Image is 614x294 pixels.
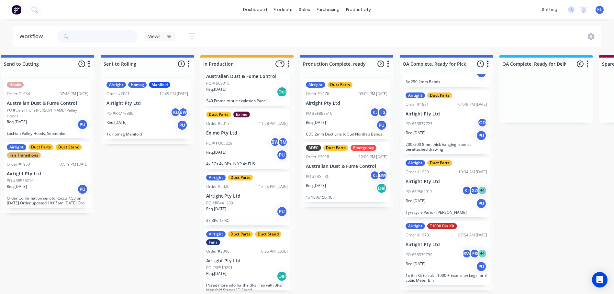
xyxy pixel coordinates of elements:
p: Req. [DATE] [206,149,226,155]
p: PO #RR539799 [406,252,432,258]
div: KL [462,186,472,195]
div: Duct Parts [328,82,352,88]
p: 4x RCs 4x BPs 1x YP 4x FHS [206,161,288,166]
div: FS [470,249,479,258]
p: Australian Dust & Fume Control [7,101,88,106]
div: AirtightT1000 Bin KitOrder #197007:54 AM [DATE]Airtight Pty LtdPO #RR539799BWFS+1Req.[DATE]PU1x B... [403,221,490,285]
div: Airtight [406,223,425,229]
p: 200x200 8mm thick hanging plate as perattached drawing [406,142,487,152]
div: AirtightDuct PartsDuct StandFan TransitionsOrder #195307:19 PM [DATE]Airtight Pty LtdPO #RR556210... [4,142,91,208]
img: Factory [12,5,21,15]
p: Airtight Pty Ltd [406,179,487,184]
div: PU [177,120,187,130]
div: Duct Parts [427,160,452,166]
span: Views [148,33,161,40]
p: Australian Dust & Fume Control [206,74,288,79]
div: products [270,5,296,15]
div: + 1 [477,249,487,258]
p: 1x Homag Manifold [106,132,188,136]
p: Australian Dust & Fume Control [306,164,387,169]
div: AirtightDuct PartsOrder #193910:34 AM [DATE]Airtight Pty LtdPO #RP562912KLSZ+1Req.[DATE]PUTyrecyc... [403,158,490,217]
div: T1000 Bin Kit [427,223,457,229]
p: PO # PO03229 [206,140,232,146]
p: Airtight Pty Ltd [406,111,487,117]
div: PU [476,130,486,141]
div: 12:49 PM [DATE] [159,91,188,97]
div: Order #1976 [306,91,329,97]
p: CDS 2mm Duct Line to Suit Nordfab Bends [306,132,387,136]
div: AirtightDuct PartsOrder #183104:49 PM [DATE]Airtight Pty LtdPO #RR837727CDReq.[DATE]PU200x200 8mm... [403,90,490,155]
p: Req. [DATE] [306,183,326,189]
div: AirtightHomagManifoldOrder #202112:49 PM [DATE]Airtight Pty LtdPO #RR775386KLBWReq.[DATE]PU1x Hom... [104,79,191,139]
div: PU [77,119,88,130]
div: HoodsOrder #195407:48 PM [DATE]Australian Dust & Fume ControlPO #Email from [PERSON_NAME] Valley ... [4,79,91,138]
div: Fan Transitions [7,152,41,158]
p: PO #RR441289 [206,200,233,206]
span: KL [597,7,602,13]
div: 12:00 PM [DATE] [359,154,387,160]
div: FS [378,107,387,117]
div: ADFCDuct PartsEmergencyOrder #201812:00 PM [DATE]Australian Dust & Fume ControlPO #TBS - RCKLBWRe... [303,142,390,202]
div: CD [477,118,487,127]
div: Duct Parts [228,175,253,180]
p: Order Confirmation sent to Rocco 7:53 pm [DATE] Order updated 10:05am [DATE] Order updated 8:04am... [7,196,88,205]
div: Airtight [406,160,425,166]
p: Req. [DATE] [7,184,27,190]
div: Emergency [351,145,376,151]
div: Duct Stand [56,144,82,150]
p: PO #RR837727 [406,121,432,127]
p: PO #TBS - RC [306,174,329,180]
div: Eximo [233,112,250,117]
div: Del [277,271,287,281]
div: 12:25 PM [DATE] [259,184,288,190]
p: Req. [DATE] [7,119,27,125]
p: Req. [DATE] [406,198,426,204]
div: Hoods [7,82,24,88]
div: Duct Parts [427,93,452,98]
div: Order #1939 [406,169,429,175]
input: Search for orders... [74,30,138,43]
p: Req. [DATE] [206,271,226,277]
div: Duct Stand [255,231,281,237]
div: 10:26 AM [DATE] [259,248,288,254]
p: Lachlan Valley Hoods, September [7,131,88,136]
div: Del [376,183,387,193]
div: Duct Parts [228,231,253,237]
p: 3x 250 2mm Bends [406,79,487,84]
div: 10:34 AM [DATE] [458,169,487,175]
div: KL [370,107,380,117]
div: SZ [470,186,479,195]
a: dashboard [240,5,270,15]
p: Req. [DATE] [406,130,426,136]
div: Australian Dust & Fume ControlPO # 503315Req.[DATE]DelS40 Frame to suit explosion Panel [204,52,290,106]
p: (Need more info for the BPs) Fan with BPs/ Manifold Stands/ FI Stand [206,283,288,292]
div: productivity [343,5,374,15]
div: AirtightDuct PartsOrder #202012:25 PM [DATE]Airtight Pty LtdPO #RR441289Req.[DATE]PU2x BPs 1x RC [204,172,290,225]
div: Workflow [19,33,46,40]
div: Airtight [206,231,226,237]
div: Order #2018 [306,154,329,160]
p: 1x Bin Kit to suit T1000 + Extension Legs for 3 cubic Meter Bin [406,273,487,283]
div: BW [462,249,472,258]
div: 03:09 PM [DATE] [359,91,387,97]
p: Airtight Pty Ltd [206,193,288,199]
p: Airtight Pty Ltd [7,171,88,177]
div: TM [278,137,288,147]
div: Airtight [306,82,325,88]
div: Airtight [206,175,226,180]
div: KL [171,107,180,117]
div: PU [476,198,486,209]
div: Del [277,87,287,97]
div: Duct Parts [28,144,53,150]
div: BW [378,170,387,180]
div: Order #1970 [406,232,429,238]
div: Fans [206,239,220,245]
div: Order #2006 [206,248,229,254]
div: Manifold [149,82,170,88]
div: PU [376,120,387,130]
div: sales [296,5,313,15]
div: 07:19 PM [DATE] [60,161,88,167]
div: Order #2013 [206,121,229,126]
p: Airtight Pty Ltd [406,242,487,247]
p: PO #SF519291 [206,265,233,271]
